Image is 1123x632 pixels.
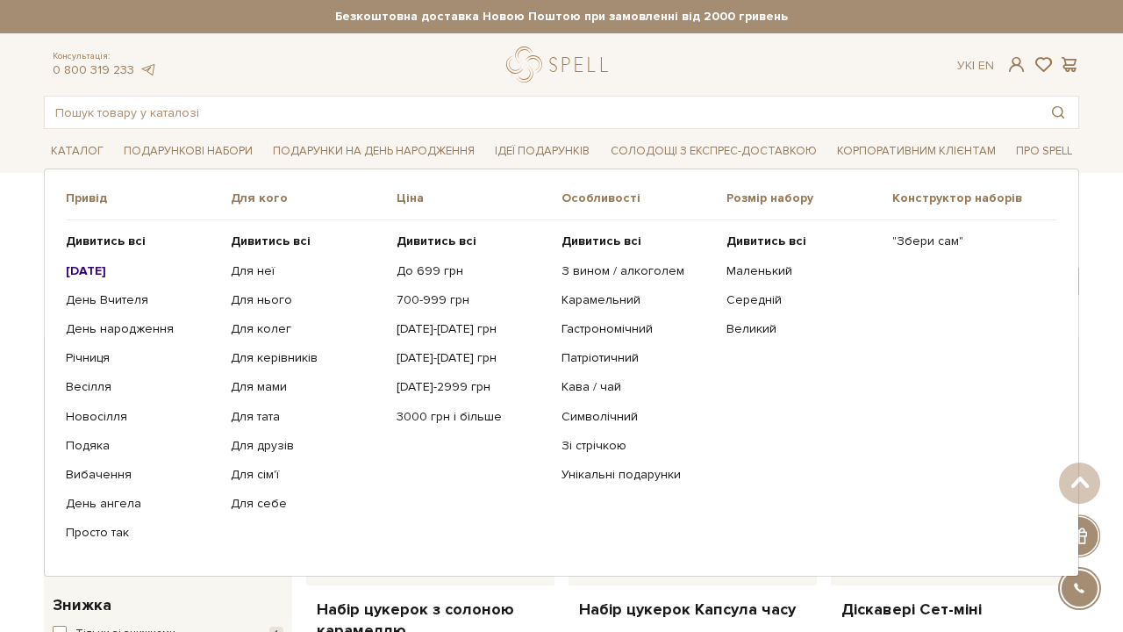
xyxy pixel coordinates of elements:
[53,51,156,62] span: Консультація:
[231,233,311,248] b: Дивитись всі
[892,233,1044,249] a: "Збери сам"
[726,263,878,279] a: Маленький
[66,263,218,279] a: [DATE]
[231,379,383,395] a: Для мами
[604,136,824,166] a: Солодощі з експрес-доставкою
[397,233,476,248] b: Дивитись всі
[397,409,548,425] a: 3000 грн і більше
[561,321,713,337] a: Гастрономічний
[266,138,482,165] a: Подарунки на День народження
[830,138,1003,165] a: Корпоративним клієнтам
[972,58,975,73] span: |
[66,350,218,366] a: Річниця
[66,233,146,248] b: Дивитись всі
[66,321,218,337] a: День народження
[561,379,713,395] a: Кава / чай
[561,263,713,279] a: З вином / алкоголем
[561,233,641,248] b: Дивитись всі
[397,379,548,395] a: [DATE]-2999 грн
[53,62,134,77] a: 0 800 319 233
[397,350,548,366] a: [DATE]-[DATE] грн
[66,263,106,278] b: [DATE]
[726,233,806,248] b: Дивитись всі
[892,190,1057,206] span: Конструктор наборів
[1038,97,1078,128] button: Пошук товару у каталозі
[66,409,218,425] a: Новосілля
[66,292,218,308] a: День Вчителя
[44,9,1079,25] strong: Безкоштовна доставка Новою Поштою при замовленні від 2000 гривень
[231,409,383,425] a: Для тата
[231,467,383,483] a: Для сім'ї
[231,233,383,249] a: Дивитись всі
[53,593,111,617] span: Знижка
[66,190,231,206] span: Привід
[139,62,156,77] a: telegram
[579,600,806,620] a: Набір цукерок Капсула часу
[841,600,1069,620] a: Діскавері Сет-міні
[726,321,878,337] a: Великий
[44,169,1079,576] div: Каталог
[66,233,218,249] a: Дивитись всі
[506,47,616,83] a: logo
[957,58,994,74] div: Ук
[66,525,218,541] a: Просто так
[561,233,713,249] a: Дивитись всі
[66,496,218,512] a: День ангела
[231,496,383,512] a: Для себе
[44,138,111,165] a: Каталог
[231,190,396,206] span: Для кого
[397,321,548,337] a: [DATE]-[DATE] грн
[45,97,1038,128] input: Пошук товару у каталозі
[397,190,561,206] span: Ціна
[231,263,383,279] a: Для неї
[561,350,713,366] a: Патріотичний
[561,190,726,206] span: Особливості
[66,379,218,395] a: Весілля
[561,292,713,308] a: Карамельний
[1009,138,1079,165] a: Про Spell
[231,321,383,337] a: Для колег
[726,233,878,249] a: Дивитись всі
[561,409,713,425] a: Символічний
[726,292,878,308] a: Середній
[561,467,713,483] a: Унікальні подарунки
[66,438,218,454] a: Подяка
[726,190,891,206] span: Розмір набору
[117,138,260,165] a: Подарункові набори
[397,292,548,308] a: 700-999 грн
[66,467,218,483] a: Вибачення
[397,233,548,249] a: Дивитись всі
[231,350,383,366] a: Для керівників
[978,58,994,73] a: En
[397,263,548,279] a: До 699 грн
[231,292,383,308] a: Для нього
[561,438,713,454] a: Зі стрічкою
[488,138,597,165] a: Ідеї подарунків
[231,438,383,454] a: Для друзів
